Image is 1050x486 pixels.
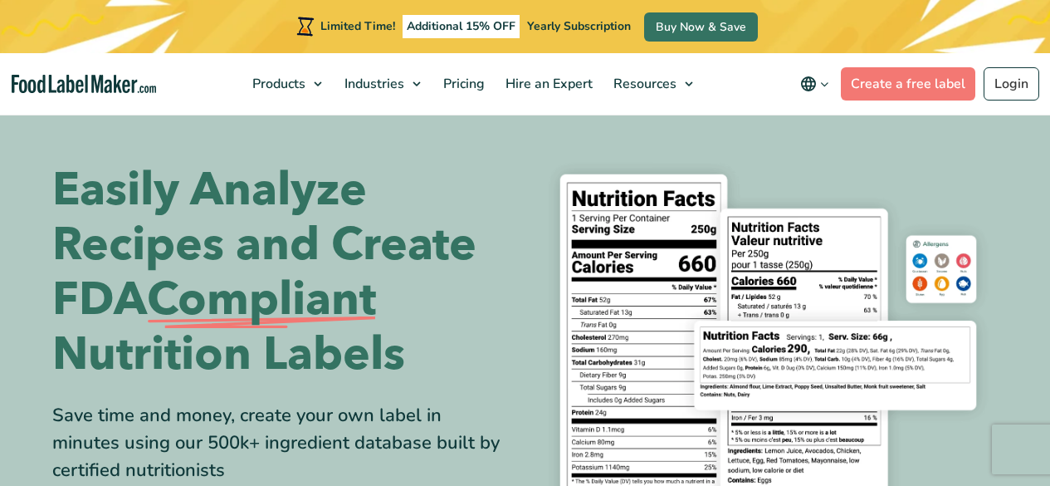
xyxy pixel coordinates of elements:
[608,75,678,93] span: Resources
[52,402,513,484] div: Save time and money, create your own label in minutes using our 500k+ ingredient database built b...
[984,67,1039,101] a: Login
[403,15,520,38] span: Additional 15% OFF
[501,75,594,93] span: Hire an Expert
[841,67,975,101] a: Create a free label
[339,75,406,93] span: Industries
[527,18,631,34] span: Yearly Subscription
[433,53,491,115] a: Pricing
[644,12,758,42] a: Buy Now & Save
[496,53,599,115] a: Hire an Expert
[52,163,513,382] h1: Easily Analyze Recipes and Create FDA Nutrition Labels
[335,53,429,115] a: Industries
[147,272,376,327] span: Compliant
[242,53,330,115] a: Products
[320,18,395,34] span: Limited Time!
[247,75,307,93] span: Products
[603,53,701,115] a: Resources
[438,75,486,93] span: Pricing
